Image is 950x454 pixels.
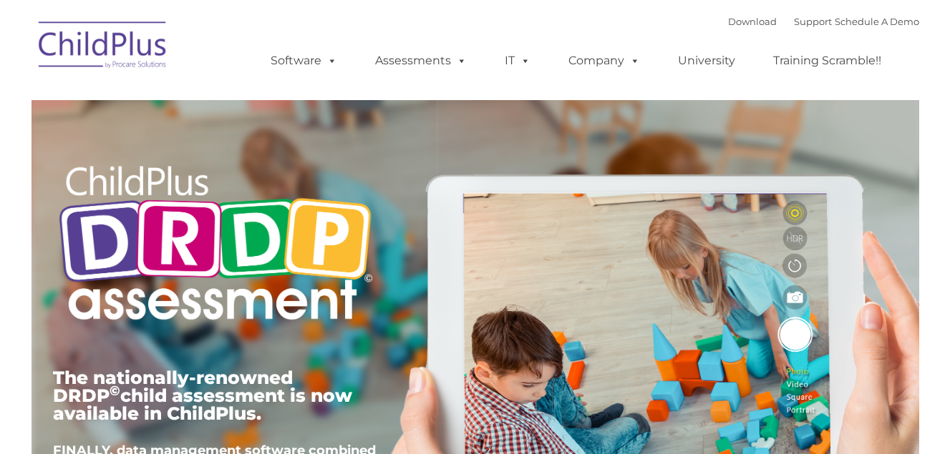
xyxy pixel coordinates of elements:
[794,16,832,27] a: Support
[110,383,120,399] sup: ©
[361,46,481,75] a: Assessments
[554,46,654,75] a: Company
[728,16,919,27] font: |
[728,16,777,27] a: Download
[53,367,352,424] span: The nationally-renowned DRDP child assessment is now available in ChildPlus.
[256,46,352,75] a: Software
[490,46,545,75] a: IT
[664,46,750,75] a: University
[53,147,378,344] img: Copyright - DRDP Logo Light
[835,16,919,27] a: Schedule A Demo
[31,11,175,83] img: ChildPlus by Procare Solutions
[759,46,896,75] a: Training Scramble!!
